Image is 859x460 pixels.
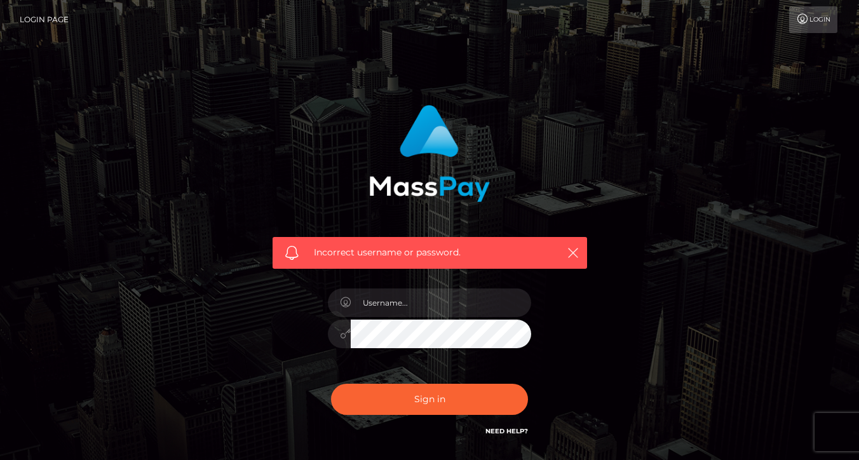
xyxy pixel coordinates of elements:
[485,427,528,435] a: Need Help?
[314,246,546,259] span: Incorrect username or password.
[789,6,837,33] a: Login
[331,384,528,415] button: Sign in
[351,288,531,317] input: Username...
[369,105,490,202] img: MassPay Login
[20,6,69,33] a: Login Page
